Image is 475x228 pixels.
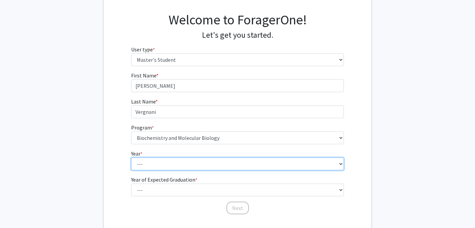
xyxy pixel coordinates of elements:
span: Last Name [131,98,156,105]
h1: Welcome to ForagerOne! [131,12,344,28]
h4: Let's get you started. [131,30,344,40]
label: Year [131,150,142,158]
label: User type [131,45,155,53]
label: Year of Expected Graduation [131,176,197,184]
iframe: Chat [5,198,28,223]
label: Program [131,124,154,132]
span: First Name [131,72,156,79]
button: Next [226,202,249,214]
